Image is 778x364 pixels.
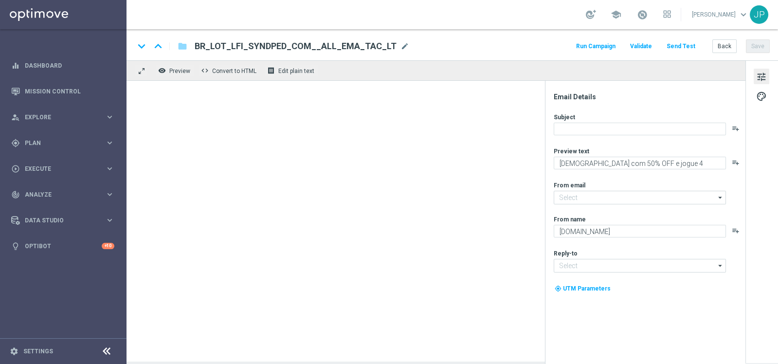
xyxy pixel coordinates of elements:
[575,40,617,53] button: Run Campaign
[732,227,740,235] button: playlist_add
[716,259,725,272] i: arrow_drop_down
[199,64,261,77] button: code Convert to HTML
[754,69,769,84] button: tune
[11,78,114,104] div: Mission Control
[201,67,209,74] span: code
[11,190,105,199] div: Analyze
[11,113,105,122] div: Explore
[25,78,114,104] a: Mission Control
[25,166,105,172] span: Execute
[25,218,105,223] span: Data Studio
[554,283,612,294] button: my_location UTM Parameters
[754,88,769,104] button: palette
[756,71,767,83] span: tune
[23,348,53,354] a: Settings
[11,164,105,173] div: Execute
[11,113,20,122] i: person_search
[25,114,105,120] span: Explore
[169,68,190,74] span: Preview
[750,5,768,24] div: JP
[554,250,578,257] label: Reply-to
[102,243,114,249] div: +10
[195,40,397,52] span: BR_LOT_LFI_SYNDPED_COM__ALL_EMA_TAC_LT
[105,216,114,225] i: keyboard_arrow_right
[554,92,744,101] div: Email Details
[554,182,585,189] label: From email
[178,40,187,52] i: folder
[554,216,586,223] label: From name
[10,347,18,356] i: settings
[267,67,275,74] i: receipt
[756,90,767,103] span: palette
[11,191,115,199] button: track_changes Analyze keyboard_arrow_right
[11,113,115,121] button: person_search Explore keyboard_arrow_right
[25,140,105,146] span: Plan
[11,190,20,199] i: track_changes
[732,125,740,132] button: playlist_add
[11,242,20,251] i: lightbulb
[11,233,114,259] div: Optibot
[554,191,726,204] input: Select
[11,88,115,95] button: Mission Control
[732,159,740,166] button: playlist_add
[11,217,115,224] button: Data Studio keyboard_arrow_right
[25,53,114,78] a: Dashboard
[555,285,561,292] i: my_location
[665,40,697,53] button: Send Test
[563,285,611,292] span: UTM Parameters
[11,242,115,250] button: lightbulb Optibot +10
[11,62,115,70] button: equalizer Dashboard
[11,61,20,70] i: equalizer
[11,164,20,173] i: play_circle_outline
[11,139,20,147] i: gps_fixed
[25,192,105,198] span: Analyze
[105,164,114,173] i: keyboard_arrow_right
[554,147,589,155] label: Preview text
[25,233,102,259] a: Optibot
[554,113,575,121] label: Subject
[629,40,653,53] button: Validate
[554,259,726,273] input: Select
[177,38,188,54] button: folder
[278,68,314,74] span: Edit plain text
[105,190,114,199] i: keyboard_arrow_right
[105,138,114,147] i: keyboard_arrow_right
[611,9,621,20] span: school
[691,7,750,22] a: [PERSON_NAME]keyboard_arrow_down
[11,139,105,147] div: Plan
[11,139,115,147] button: gps_fixed Plan keyboard_arrow_right
[712,39,737,53] button: Back
[158,67,166,74] i: remove_red_eye
[105,112,114,122] i: keyboard_arrow_right
[212,68,256,74] span: Convert to HTML
[11,216,105,225] div: Data Studio
[630,43,652,50] span: Validate
[265,64,319,77] button: receipt Edit plain text
[11,53,114,78] div: Dashboard
[134,39,149,54] i: keyboard_arrow_down
[400,42,409,51] span: mode_edit
[716,191,725,204] i: arrow_drop_down
[156,64,195,77] button: remove_red_eye Preview
[11,165,115,173] button: play_circle_outline Execute keyboard_arrow_right
[738,9,749,20] span: keyboard_arrow_down
[746,39,770,53] button: Save
[151,39,165,54] i: keyboard_arrow_up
